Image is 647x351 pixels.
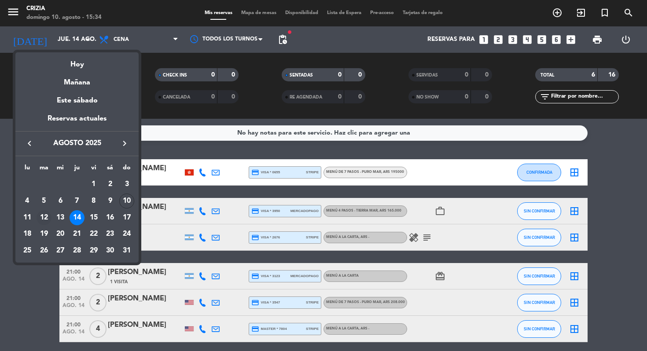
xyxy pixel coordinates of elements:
td: 31 de agosto de 2025 [118,242,135,259]
div: 20 [53,227,68,241]
td: 7 de agosto de 2025 [69,193,85,209]
td: AGO. [19,176,85,193]
div: 16 [103,210,118,225]
div: 23 [103,227,118,241]
div: 4 [20,194,35,208]
div: 3 [119,177,134,192]
div: 28 [70,243,85,258]
td: 21 de agosto de 2025 [69,226,85,242]
th: jueves [69,163,85,176]
td: 27 de agosto de 2025 [52,242,69,259]
div: 7 [70,194,85,208]
td: 15 de agosto de 2025 [85,209,102,226]
td: 17 de agosto de 2025 [118,209,135,226]
div: 10 [119,194,134,208]
td: 10 de agosto de 2025 [118,193,135,209]
td: 8 de agosto de 2025 [85,193,102,209]
td: 22 de agosto de 2025 [85,226,102,242]
div: Reservas actuales [15,113,139,131]
div: Mañana [15,70,139,88]
div: 29 [86,243,101,258]
th: martes [36,163,52,176]
div: 12 [37,210,51,225]
div: 6 [53,194,68,208]
div: 15 [86,210,101,225]
td: 19 de agosto de 2025 [36,226,52,242]
td: 18 de agosto de 2025 [19,226,36,242]
td: 25 de agosto de 2025 [19,242,36,259]
i: keyboard_arrow_right [119,138,130,149]
div: 14 [70,210,85,225]
div: 19 [37,227,51,241]
div: 5 [37,194,51,208]
div: 18 [20,227,35,241]
td: 11 de agosto de 2025 [19,209,36,226]
td: 16 de agosto de 2025 [102,209,119,226]
td: 3 de agosto de 2025 [118,176,135,193]
div: 24 [119,227,134,241]
td: 4 de agosto de 2025 [19,193,36,209]
td: 29 de agosto de 2025 [85,242,102,259]
td: 2 de agosto de 2025 [102,176,119,193]
div: 21 [70,227,85,241]
div: 9 [103,194,118,208]
div: 26 [37,243,51,258]
td: 13 de agosto de 2025 [52,209,69,226]
th: viernes [85,163,102,176]
div: 30 [103,243,118,258]
div: 8 [86,194,101,208]
td: 28 de agosto de 2025 [69,242,85,259]
div: 1 [86,177,101,192]
div: 2 [103,177,118,192]
th: miércoles [52,163,69,176]
td: 23 de agosto de 2025 [102,226,119,242]
td: 20 de agosto de 2025 [52,226,69,242]
div: 25 [20,243,35,258]
button: keyboard_arrow_right [117,138,132,149]
div: 27 [53,243,68,258]
div: 13 [53,210,68,225]
i: keyboard_arrow_left [24,138,35,149]
div: 31 [119,243,134,258]
td: 6 de agosto de 2025 [52,193,69,209]
td: 26 de agosto de 2025 [36,242,52,259]
span: agosto 2025 [37,138,117,149]
div: Este sábado [15,88,139,113]
th: lunes [19,163,36,176]
td: 24 de agosto de 2025 [118,226,135,242]
td: 12 de agosto de 2025 [36,209,52,226]
td: 9 de agosto de 2025 [102,193,119,209]
div: Hoy [15,52,139,70]
td: 30 de agosto de 2025 [102,242,119,259]
button: keyboard_arrow_left [22,138,37,149]
td: 14 de agosto de 2025 [69,209,85,226]
td: 5 de agosto de 2025 [36,193,52,209]
div: 11 [20,210,35,225]
div: 17 [119,210,134,225]
td: 1 de agosto de 2025 [85,176,102,193]
th: domingo [118,163,135,176]
th: sábado [102,163,119,176]
div: 22 [86,227,101,241]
